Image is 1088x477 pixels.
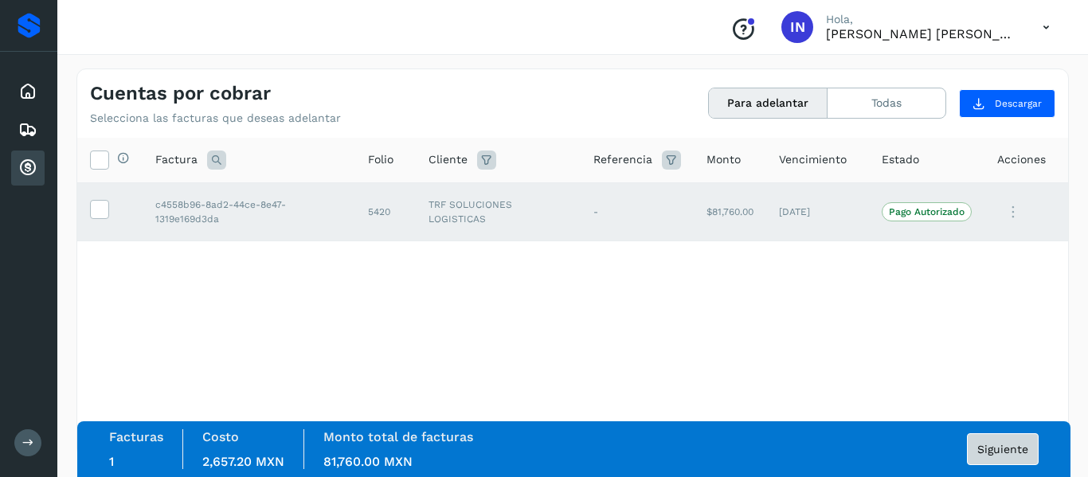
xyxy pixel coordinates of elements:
label: Facturas [109,429,163,444]
td: c4558b96-8ad2-44ce-8e47-1319e169d3da [143,182,355,241]
span: Acciones [997,151,1046,168]
span: Monto [706,151,741,168]
td: [DATE] [766,182,869,241]
div: Embarques [11,112,45,147]
span: Siguiente [977,444,1028,455]
td: 5420 [355,182,416,241]
div: Cuentas por cobrar [11,151,45,186]
span: Cliente [429,151,468,168]
button: Siguiente [967,433,1039,465]
span: Vencimiento [779,151,847,168]
span: Descargar [995,96,1042,111]
span: 81,760.00 MXN [323,454,413,469]
button: Descargar [959,89,1055,118]
label: Costo [202,429,239,444]
h4: Cuentas por cobrar [90,82,271,105]
button: Todas [828,88,945,118]
td: - [581,182,694,241]
span: 1 [109,454,114,469]
span: Estado [882,151,919,168]
td: TRF SOLUCIONES LOGISTICAS [416,182,581,241]
p: Pago Autorizado [889,206,965,217]
td: $81,760.00 [694,182,766,241]
button: Para adelantar [709,88,828,118]
span: Referencia [593,151,652,168]
p: IGNACIO NAGAYA LOPEZ [826,26,1017,41]
p: Hola, [826,13,1017,26]
label: Monto total de facturas [323,429,473,444]
span: Folio [368,151,393,168]
span: 2,657.20 MXN [202,454,284,469]
span: Factura [155,151,198,168]
p: Selecciona las facturas que deseas adelantar [90,111,341,125]
div: Inicio [11,74,45,109]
